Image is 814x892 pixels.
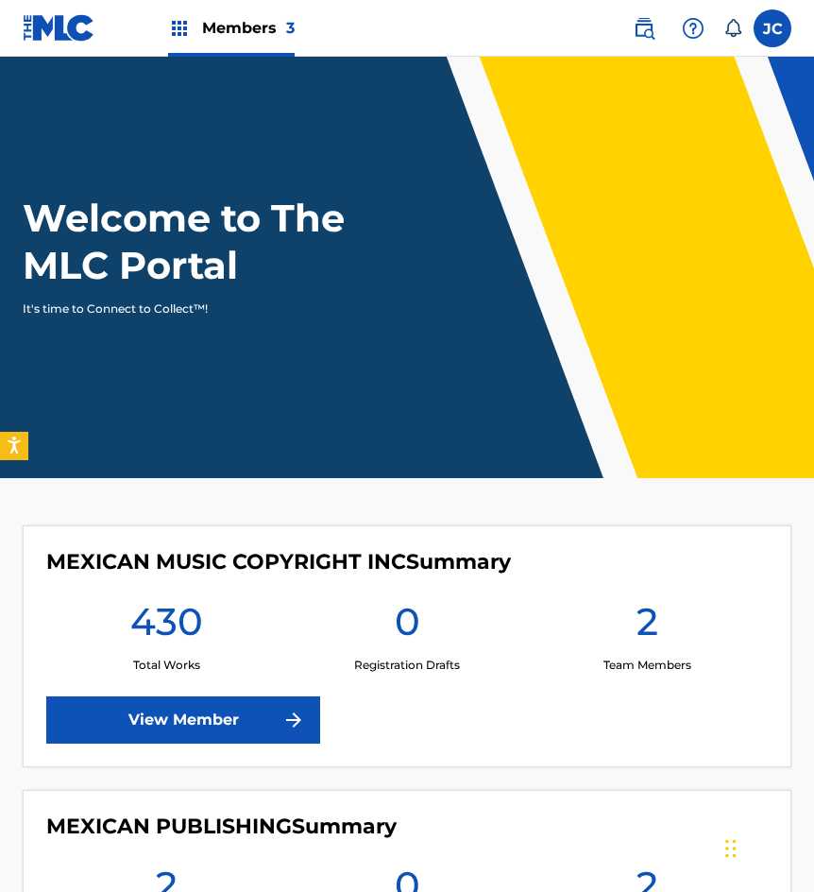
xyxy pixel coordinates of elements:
span: Members [202,17,295,39]
a: View Member [46,696,320,744]
img: search [633,17,655,40]
img: help [682,17,704,40]
p: Registration Drafts [354,657,460,674]
img: MLC Logo [23,14,95,42]
p: Total Works [133,657,200,674]
span: 3 [286,19,295,37]
p: Team Members [603,657,691,674]
h4: MEXICAN PUBLISHING [46,814,397,840]
a: Public Search [625,9,663,47]
img: f7272a7cc735f4ea7f67.svg [282,709,305,731]
div: Widget de chat [720,801,814,892]
h1: 430 [130,598,203,657]
div: User Menu [754,9,791,47]
div: Notifications [723,19,742,38]
p: It's time to Connect to Collect™! [23,300,350,317]
h1: 0 [395,598,420,657]
h1: 2 [636,598,658,657]
h4: MEXICAN MUSIC COPYRIGHT INC [46,549,511,575]
iframe: Resource Center [761,592,814,744]
h1: Welcome to The MLC Portal [23,195,376,289]
img: Top Rightsholders [168,17,191,40]
div: Arrastrar [725,820,737,877]
div: Help [674,9,712,47]
iframe: Chat Widget [720,801,814,892]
